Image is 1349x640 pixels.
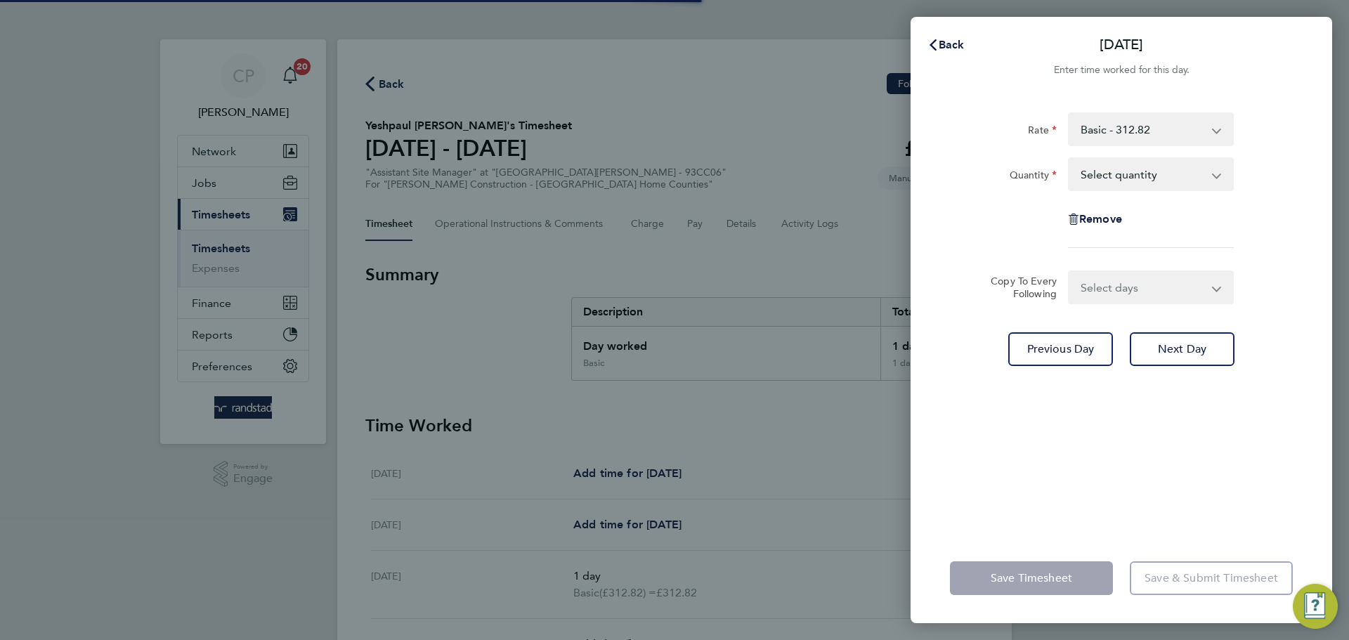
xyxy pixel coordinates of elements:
button: Remove [1068,214,1122,225]
label: Quantity [1010,169,1057,185]
button: Engage Resource Center [1293,584,1338,629]
div: Enter time worked for this day. [911,62,1332,79]
span: Remove [1079,212,1122,226]
span: Next Day [1158,342,1206,356]
p: [DATE] [1100,35,1143,55]
button: Next Day [1130,332,1234,366]
span: Back [939,38,965,51]
span: Previous Day [1027,342,1095,356]
button: Previous Day [1008,332,1113,366]
button: Back [913,31,979,59]
label: Rate [1028,124,1057,141]
label: Copy To Every Following [979,275,1057,300]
